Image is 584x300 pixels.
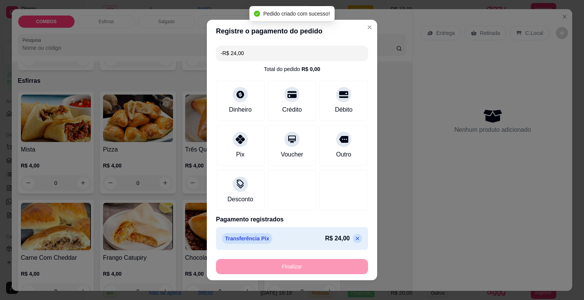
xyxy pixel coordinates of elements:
div: Dinheiro [229,105,252,114]
div: Total do pedido [264,65,320,73]
div: Desconto [227,195,253,204]
div: R$ 0,00 [302,65,320,73]
div: Outro [336,150,351,159]
div: Débito [335,105,352,114]
div: Crédito [282,105,302,114]
p: R$ 24,00 [325,234,350,243]
button: Close [363,21,376,33]
span: check-circle [254,11,260,17]
p: Pagamento registrados [216,215,368,224]
div: Pix [236,150,244,159]
p: Transferência Pix [222,233,272,244]
div: Voucher [281,150,303,159]
input: Ex.: hambúrguer de cordeiro [221,46,363,61]
span: Pedido criado com sucesso! [263,11,330,17]
header: Registre o pagamento do pedido [207,20,377,43]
